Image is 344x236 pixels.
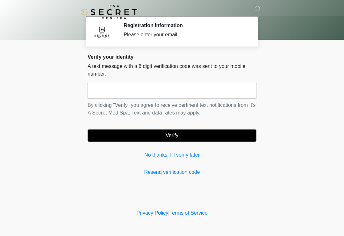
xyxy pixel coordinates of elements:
a: Terms of Service [169,210,207,216]
a: | [168,210,169,216]
a: Privacy Policy [137,210,168,216]
a: Resend verification code [88,168,256,176]
div: Please enter your email [124,31,247,39]
p: By clicking "Verify" you agree to receive pertinent text notifications from It's A Secret Med Spa... [88,101,256,117]
button: Verify [88,129,256,142]
h2: Verify your identity [88,54,256,60]
a: No thanks, I'll verify later [88,151,256,159]
img: Agent Avatar [92,22,111,41]
h2: Registration Information [124,22,247,28]
img: It's A Secret Med Spa Logo [81,5,137,19]
p: A text message with a 6 digit verification code was sent to your mobile number. [88,63,256,78]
